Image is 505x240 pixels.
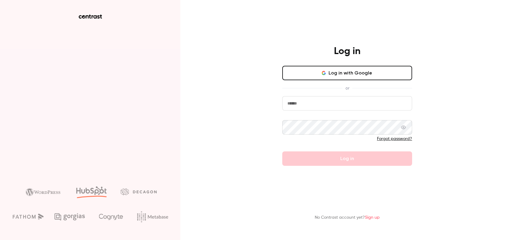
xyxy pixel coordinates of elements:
[377,137,412,141] a: Forgot password?
[365,215,380,220] a: Sign up
[334,45,360,57] h4: Log in
[121,188,157,195] img: decagon
[342,85,352,91] span: or
[282,66,412,80] button: Log in with Google
[315,214,380,221] p: No Contrast account yet?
